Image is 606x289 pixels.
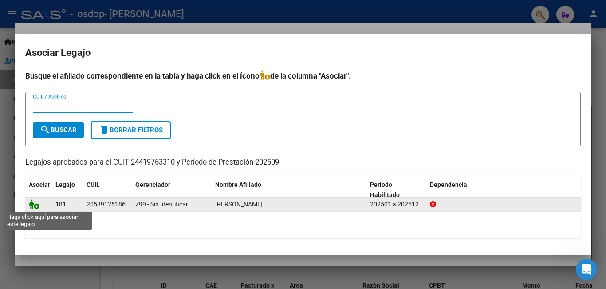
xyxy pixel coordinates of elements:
[99,126,163,134] span: Borrar Filtros
[370,199,423,210] div: 202501 a 202512
[40,126,77,134] span: Buscar
[215,181,261,188] span: Nombre Afiliado
[25,215,581,238] div: 1 registros
[40,124,51,135] mat-icon: search
[29,181,50,188] span: Asociar
[135,201,188,208] span: Z99 - Sin Identificar
[215,201,263,208] span: PERAGALLO BRUNO ANDRES
[25,44,581,61] h2: Asociar Legajo
[25,157,581,168] p: Legajos aprobados para el CUIT 24419763310 y Período de Prestación 202509
[426,175,581,205] datatable-header-cell: Dependencia
[55,181,75,188] span: Legajo
[576,259,597,280] iframe: Intercom live chat
[83,175,132,205] datatable-header-cell: CUIL
[25,175,52,205] datatable-header-cell: Asociar
[87,199,126,210] div: 20589125186
[91,121,171,139] button: Borrar Filtros
[25,70,581,82] h4: Busque el afiliado correspondiente en la tabla y haga click en el ícono de la columna "Asociar".
[135,181,170,188] span: Gerenciador
[212,175,366,205] datatable-header-cell: Nombre Afiliado
[430,181,467,188] span: Dependencia
[33,122,84,138] button: Buscar
[366,175,426,205] datatable-header-cell: Periodo Habilitado
[52,175,83,205] datatable-header-cell: Legajo
[55,201,66,208] span: 181
[370,181,400,198] span: Periodo Habilitado
[99,124,110,135] mat-icon: delete
[132,175,212,205] datatable-header-cell: Gerenciador
[87,181,100,188] span: CUIL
